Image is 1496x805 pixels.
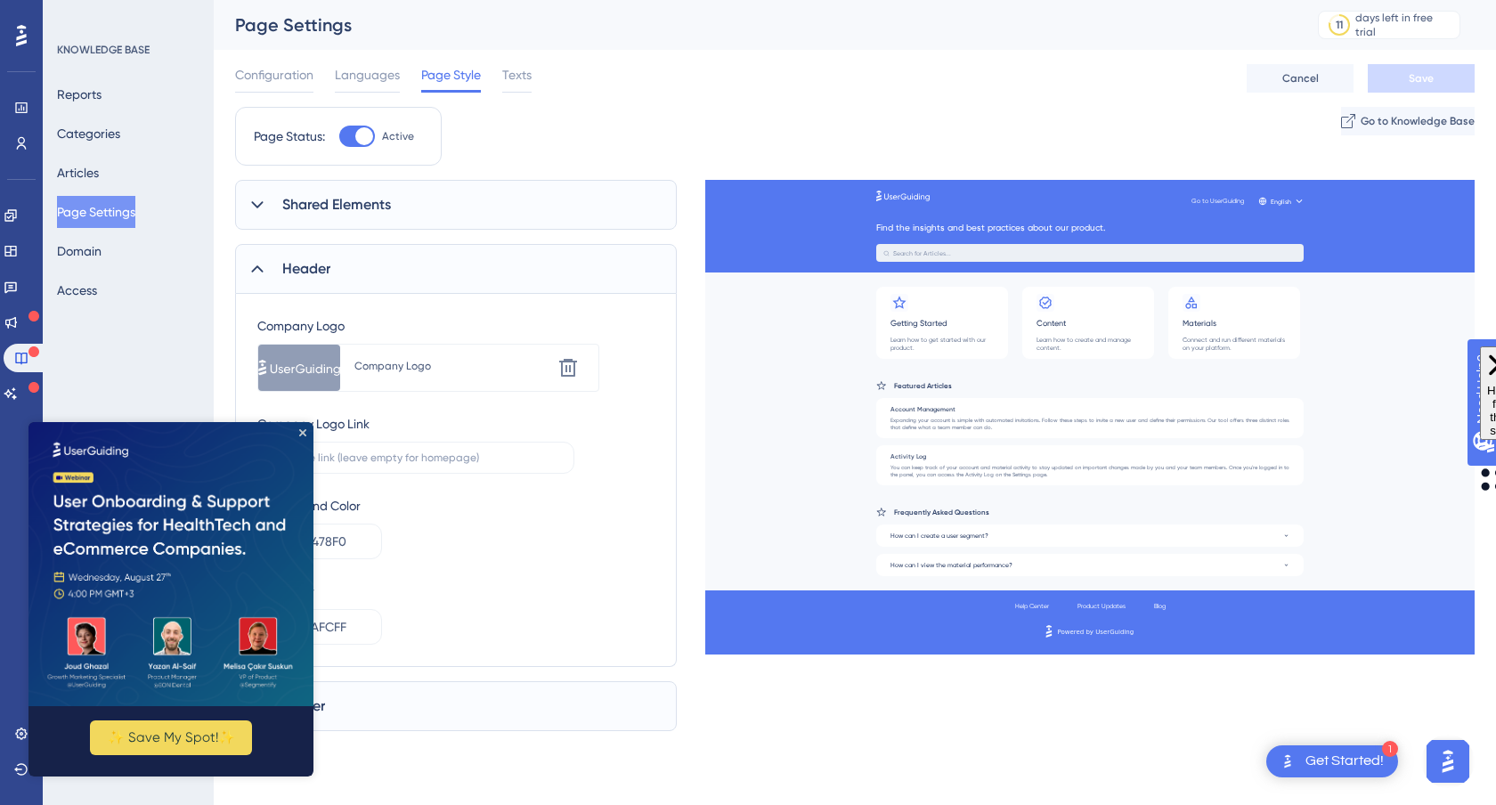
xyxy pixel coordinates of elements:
span: Page Style [421,64,481,85]
button: Go to Knowledge Base [1341,107,1475,135]
button: Articles [57,157,99,189]
button: ✨ Save My Spot!✨ [61,298,224,333]
div: Page Settings [235,12,1273,37]
div: 1 [1382,741,1398,757]
div: Get Started! [1305,752,1384,771]
div: Background Color [257,495,382,516]
img: launcher-image-alternative-text [1277,751,1298,772]
span: Configuration [235,64,313,85]
div: KNOWLEDGE BASE [57,43,150,57]
div: 11 [1336,18,1343,32]
div: Text Color [257,581,382,602]
button: Domain [57,235,102,267]
span: Save [1409,71,1434,85]
div: Company Logo Link [257,413,370,435]
button: Cancel [1247,64,1354,93]
div: Page Status: [254,126,325,147]
div: Company Logo [257,315,599,337]
span: Shared Elements [282,194,391,215]
span: Active [382,129,414,143]
div: Open Get Started! checklist, remaining modules: 1 [1266,745,1398,777]
button: Access [57,274,97,306]
button: Save [1368,64,1475,93]
span: Go to Knowledge Base [1361,114,1475,128]
input: Type the link (leave empty for homepage) [272,451,559,464]
iframe: UserGuiding AI Assistant Launcher [1421,735,1475,788]
div: Close Preview [271,7,278,14]
span: Header [282,258,330,280]
button: Page Settings [57,196,135,228]
span: Texts [502,64,532,85]
span: Languages [335,64,400,85]
img: userguiding-logo-white.svg [258,360,340,376]
div: days left in free trial [1355,11,1454,39]
div: Company Logo [354,359,550,373]
span: Need Help? [42,4,111,26]
button: Categories [57,118,120,150]
button: Reports [57,78,102,110]
span: Cancel [1282,71,1319,85]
